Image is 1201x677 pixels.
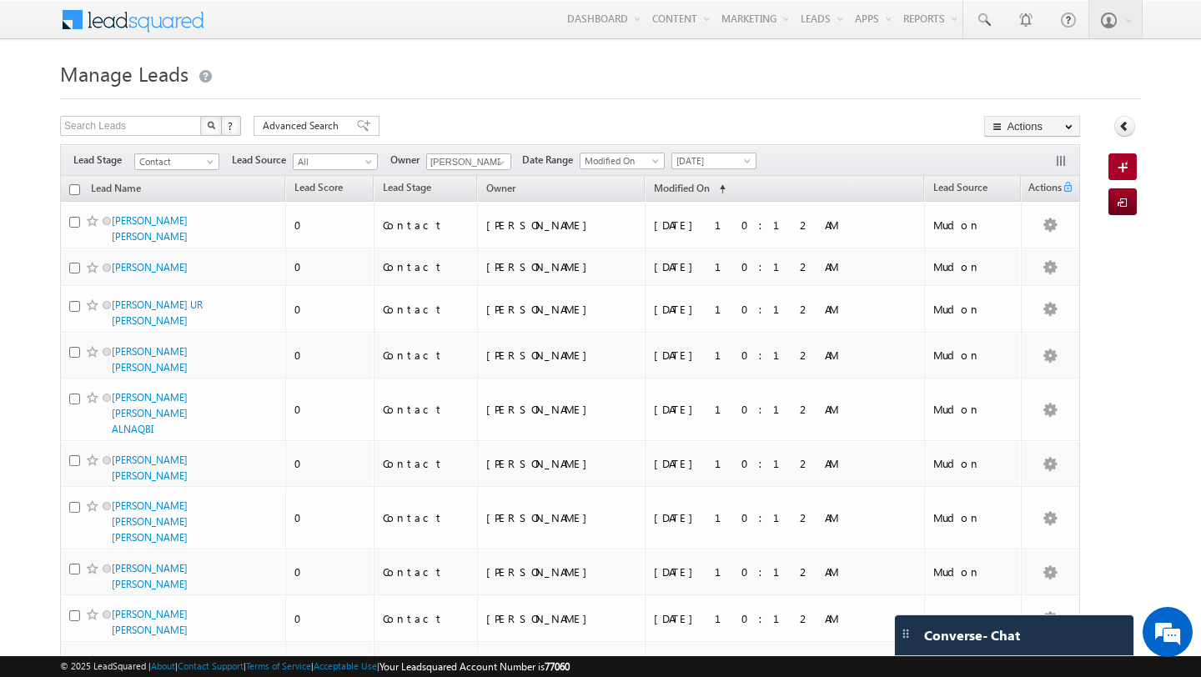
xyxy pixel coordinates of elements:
[654,182,710,194] span: Modified On
[294,402,367,417] div: 0
[232,153,293,168] span: Lead Source
[293,153,378,170] a: All
[654,302,883,317] div: [DATE] 10:12 AM
[286,178,351,200] a: Lead Score
[294,611,367,626] div: 0
[383,510,470,525] div: Contact
[654,456,883,471] div: [DATE] 10:12 AM
[580,153,660,168] span: Modified On
[112,654,188,667] a: [PERSON_NAME]
[933,181,987,193] span: Lead Source
[294,218,367,233] div: 0
[294,653,367,668] div: 0
[228,118,235,133] span: ?
[933,564,1013,579] div: Mudon
[933,456,1013,471] div: Mudon
[73,153,134,168] span: Lead Stage
[933,611,1013,626] div: Mudon
[69,184,80,195] input: Check all records
[933,348,1013,363] div: Mudon
[294,456,367,471] div: 0
[390,153,426,168] span: Owner
[374,178,440,200] a: Lead Stage
[383,181,431,193] span: Lead Stage
[112,454,188,482] a: [PERSON_NAME] [PERSON_NAME]
[383,564,470,579] div: Contact
[486,302,637,317] div: [PERSON_NAME]
[933,402,1013,417] div: Mudon
[151,660,175,671] a: About
[294,564,367,579] div: 0
[112,214,188,243] a: [PERSON_NAME] [PERSON_NAME]
[112,391,188,435] a: [PERSON_NAME] [PERSON_NAME] ALNAQBI
[379,660,570,673] span: Your Leadsquared Account Number is
[984,116,1080,137] button: Actions
[933,259,1013,274] div: Mudon
[383,653,470,668] div: Contact
[83,179,149,201] a: Lead Name
[112,562,188,590] a: [PERSON_NAME] [PERSON_NAME]
[383,611,470,626] div: Contact
[672,153,751,168] span: [DATE]
[294,302,367,317] div: 0
[383,456,470,471] div: Contact
[654,564,883,579] div: [DATE] 10:12 AM
[294,259,367,274] div: 0
[207,121,215,129] img: Search
[112,499,188,544] a: [PERSON_NAME] [PERSON_NAME] [PERSON_NAME]
[486,402,637,417] div: [PERSON_NAME]
[486,259,637,274] div: [PERSON_NAME]
[112,298,203,327] a: [PERSON_NAME] UR [PERSON_NAME]
[1022,178,1062,200] span: Actions
[263,118,344,133] span: Advanced Search
[654,611,883,626] div: [DATE] 10:12 AM
[933,510,1013,525] div: Mudon
[899,627,912,640] img: carter-drag
[60,60,188,87] span: Manage Leads
[294,510,367,525] div: 0
[135,154,214,169] span: Contact
[654,510,883,525] div: [DATE] 10:12 AM
[486,564,637,579] div: [PERSON_NAME]
[654,218,883,233] div: [DATE] 10:12 AM
[580,153,665,169] a: Modified On
[112,608,188,636] a: [PERSON_NAME] [PERSON_NAME]
[654,259,883,274] div: [DATE] 10:12 AM
[924,628,1020,643] span: Converse - Chat
[294,348,367,363] div: 0
[486,611,637,626] div: [PERSON_NAME]
[294,181,343,193] span: Lead Score
[60,659,570,674] span: © 2025 LeadSquared | | | | |
[178,660,244,671] a: Contact Support
[712,183,726,196] span: (sorted ascending)
[486,510,637,525] div: [PERSON_NAME]
[134,153,219,170] a: Contact
[933,302,1013,317] div: Mudon
[933,218,1013,233] div: Mudon
[646,178,734,200] a: Modified On (sorted ascending)
[112,345,188,374] a: [PERSON_NAME] [PERSON_NAME]
[221,116,241,136] button: ?
[522,153,580,168] span: Date Range
[545,660,570,673] span: 77060
[112,261,188,273] a: [PERSON_NAME]
[383,302,470,317] div: Contact
[489,154,510,171] a: Show All Items
[383,259,470,274] div: Contact
[294,154,373,169] span: All
[654,653,883,668] div: [DATE] 10:12 AM
[426,153,511,170] input: Type to Search
[671,153,756,169] a: [DATE]
[383,218,470,233] div: Contact
[246,660,311,671] a: Terms of Service
[486,653,637,668] div: [PERSON_NAME]
[925,178,996,200] a: Lead Source
[654,348,883,363] div: [DATE] 10:12 AM
[654,402,883,417] div: [DATE] 10:12 AM
[486,348,637,363] div: [PERSON_NAME]
[314,660,377,671] a: Acceptable Use
[486,456,637,471] div: [PERSON_NAME]
[486,182,515,194] span: Owner
[486,218,637,233] div: [PERSON_NAME]
[383,348,470,363] div: Contact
